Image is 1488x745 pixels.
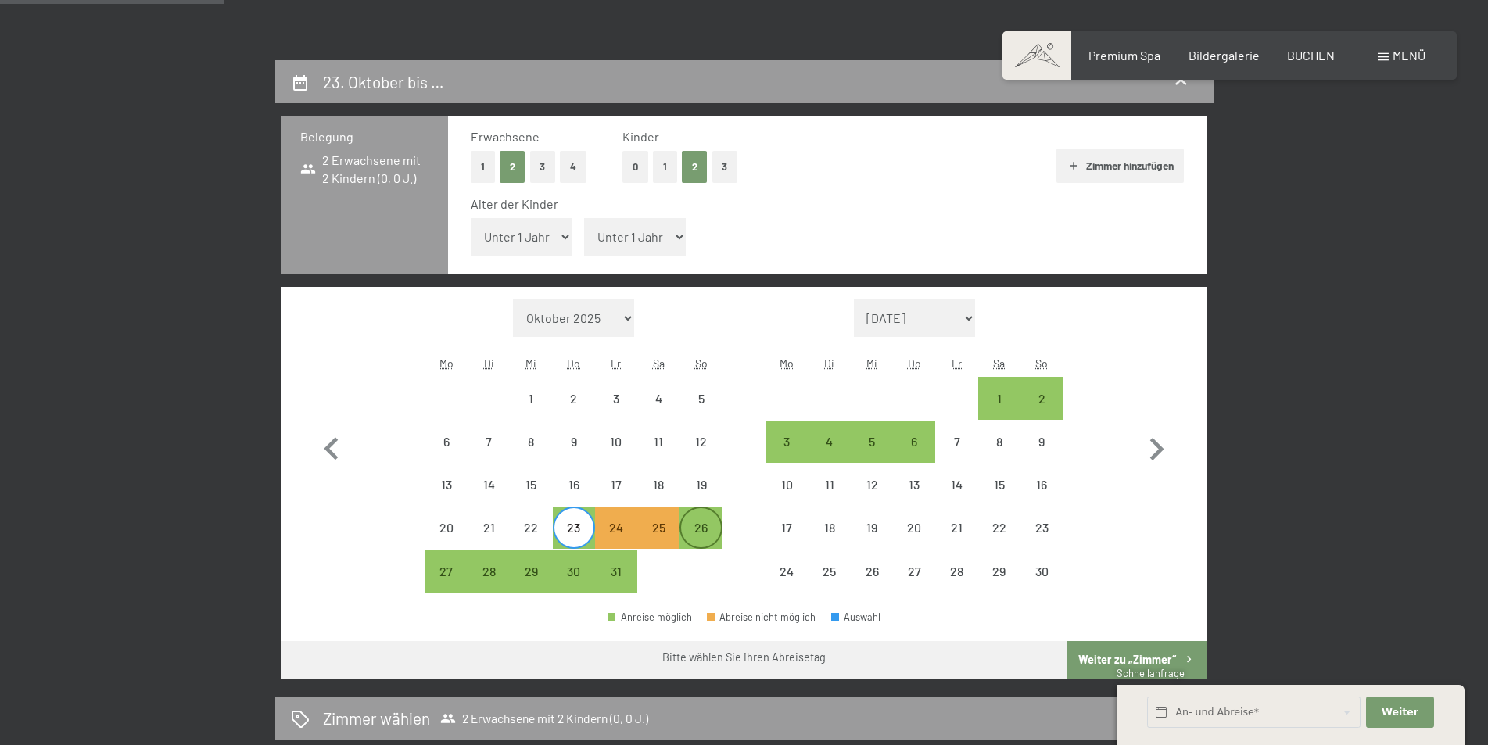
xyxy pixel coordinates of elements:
div: Abreise möglich [766,421,808,463]
div: Thu Oct 02 2025 [553,377,595,419]
abbr: Sonntag [1035,356,1048,370]
div: Abreise nicht möglich [893,550,935,592]
div: 27 [427,565,466,604]
div: 15 [511,478,550,518]
div: Abreise nicht möglich [978,507,1020,549]
div: Fri Nov 28 2025 [935,550,977,592]
div: Abreise nicht möglich [468,421,510,463]
div: Sun Nov 23 2025 [1020,507,1063,549]
span: Premium Spa [1088,48,1160,63]
div: Abreise möglich [595,550,637,592]
button: 2 [682,151,708,183]
div: Abreise nicht möglich [553,377,595,419]
div: 6 [427,435,466,475]
div: 10 [597,435,636,475]
span: 2 Erwachsene mit 2 Kindern (0, 0 J.) [440,711,648,726]
div: 30 [1022,565,1061,604]
div: Tue Oct 07 2025 [468,421,510,463]
div: Abreise nicht möglich [707,612,816,622]
div: Thu Oct 09 2025 [553,421,595,463]
div: 16 [554,478,593,518]
div: Abreise nicht möglich [637,377,679,419]
div: Abreise nicht möglich, da die Mindestaufenthaltsdauer nicht erfüllt wird [637,507,679,549]
div: Sun Nov 30 2025 [1020,550,1063,592]
span: Menü [1393,48,1425,63]
div: 14 [937,478,976,518]
div: Sat Nov 22 2025 [978,507,1020,549]
div: Abreise nicht möglich [935,550,977,592]
div: Tue Oct 21 2025 [468,507,510,549]
button: 1 [653,151,677,183]
abbr: Sonntag [695,356,708,370]
div: 22 [980,521,1019,561]
div: Anreise möglich [608,612,692,622]
div: 21 [469,521,508,561]
div: Abreise möglich [893,421,935,463]
div: 29 [980,565,1019,604]
div: 23 [554,521,593,561]
div: Abreise nicht möglich [595,377,637,419]
div: Wed Oct 15 2025 [510,464,552,506]
div: Sat Nov 01 2025 [978,377,1020,419]
div: Abreise nicht möglich [553,464,595,506]
div: Sat Nov 08 2025 [978,421,1020,463]
div: Fri Oct 17 2025 [595,464,637,506]
div: 19 [681,478,720,518]
button: Weiter [1366,697,1433,729]
div: Thu Oct 16 2025 [553,464,595,506]
div: 18 [639,478,678,518]
div: Mon Oct 06 2025 [425,421,468,463]
div: 11 [810,478,849,518]
div: Abreise nicht möglich [935,507,977,549]
div: Abreise möglich [510,550,552,592]
div: 13 [427,478,466,518]
div: 20 [427,521,466,561]
div: 30 [554,565,593,604]
div: 25 [810,565,849,604]
div: Abreise nicht möglich [637,421,679,463]
div: Abreise nicht möglich [468,464,510,506]
div: Fri Oct 31 2025 [595,550,637,592]
div: Wed Oct 01 2025 [510,377,552,419]
div: Abreise nicht möglich [1020,464,1063,506]
div: Abreise nicht möglich [809,464,851,506]
button: 2 [500,151,525,183]
abbr: Samstag [993,356,1005,370]
div: Tue Nov 18 2025 [809,507,851,549]
abbr: Freitag [611,356,621,370]
div: 2 [554,392,593,432]
div: 5 [852,435,891,475]
h3: Belegung [300,128,429,145]
h2: 23. Oktober bis … [323,72,444,91]
div: Fri Oct 24 2025 [595,507,637,549]
div: 26 [852,565,891,604]
div: Sat Oct 25 2025 [637,507,679,549]
div: 4 [810,435,849,475]
div: 10 [767,478,806,518]
div: Abreise nicht möglich [851,550,893,592]
button: 1 [471,151,495,183]
div: Abreise nicht möglich [468,507,510,549]
div: Abreise nicht möglich [425,421,468,463]
div: Tue Nov 11 2025 [809,464,851,506]
span: Weiter [1382,705,1418,719]
div: 11 [639,435,678,475]
div: Abreise möglich [851,421,893,463]
div: Thu Oct 23 2025 [553,507,595,549]
div: 9 [554,435,593,475]
div: Tue Oct 14 2025 [468,464,510,506]
div: 27 [895,565,934,604]
div: Abreise nicht möglich [809,550,851,592]
div: Abreise nicht möglich [510,377,552,419]
div: Wed Oct 08 2025 [510,421,552,463]
div: Wed Nov 19 2025 [851,507,893,549]
span: Kinder [622,129,659,144]
abbr: Mittwoch [866,356,877,370]
div: 24 [597,521,636,561]
div: 9 [1022,435,1061,475]
abbr: Samstag [653,356,665,370]
a: BUCHEN [1287,48,1335,63]
div: 31 [597,565,636,604]
div: 24 [767,565,806,604]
